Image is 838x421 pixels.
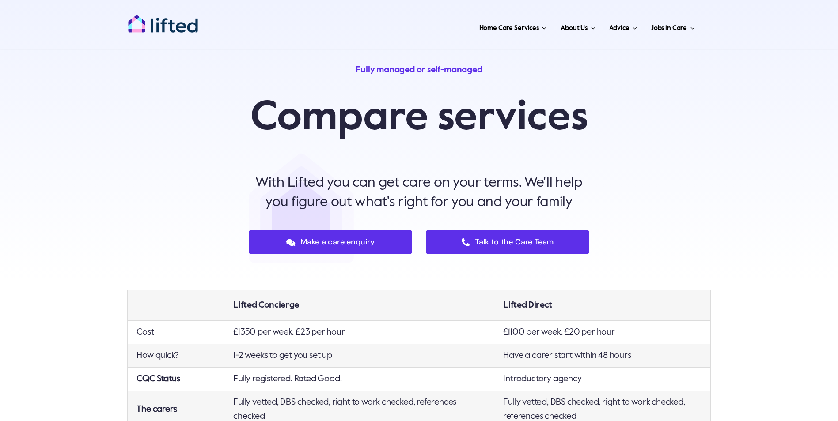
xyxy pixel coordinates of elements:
span: About Us [561,21,588,35]
span: Home Care Services [479,21,539,35]
td: £1100 per week, £20 per hour [494,321,710,344]
td: £1350 per week, £23 per hour [224,321,494,344]
a: lifted-logo [128,15,198,23]
a: About Us [558,13,598,40]
a: Jobs in Care [648,13,698,40]
span: Advice [609,21,629,35]
td: How quick? [128,344,224,368]
td: Cost [128,321,224,344]
span: Fully managed or self-managed [356,66,482,75]
h1: With Lifted you can get care on your terms. We'll help you figure out what's right for you and yo... [249,173,589,212]
th: Lifted Direct [494,290,710,321]
p: Compare services [249,93,589,144]
span: Jobs in Care [651,21,687,35]
td: Introductory agency [494,368,710,391]
strong: CQC Status [137,375,180,383]
strong: The carers [137,405,177,414]
a: Advice [607,13,639,40]
td: Fully registered. Rated Good. [224,368,494,391]
span: Make a care enquiry [300,237,375,247]
span: Talk to the Care Team [475,237,554,247]
td: Have a carer start within 48 hours [494,344,710,368]
nav: Main Menu [227,13,698,40]
a: Talk to the Care Team [426,230,589,254]
a: Make a care enquiry [249,230,412,254]
div: 1-2 weeks to get you set up [233,349,485,363]
a: Home Care Services [477,13,550,40]
th: Lifted Concierge [224,290,494,321]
